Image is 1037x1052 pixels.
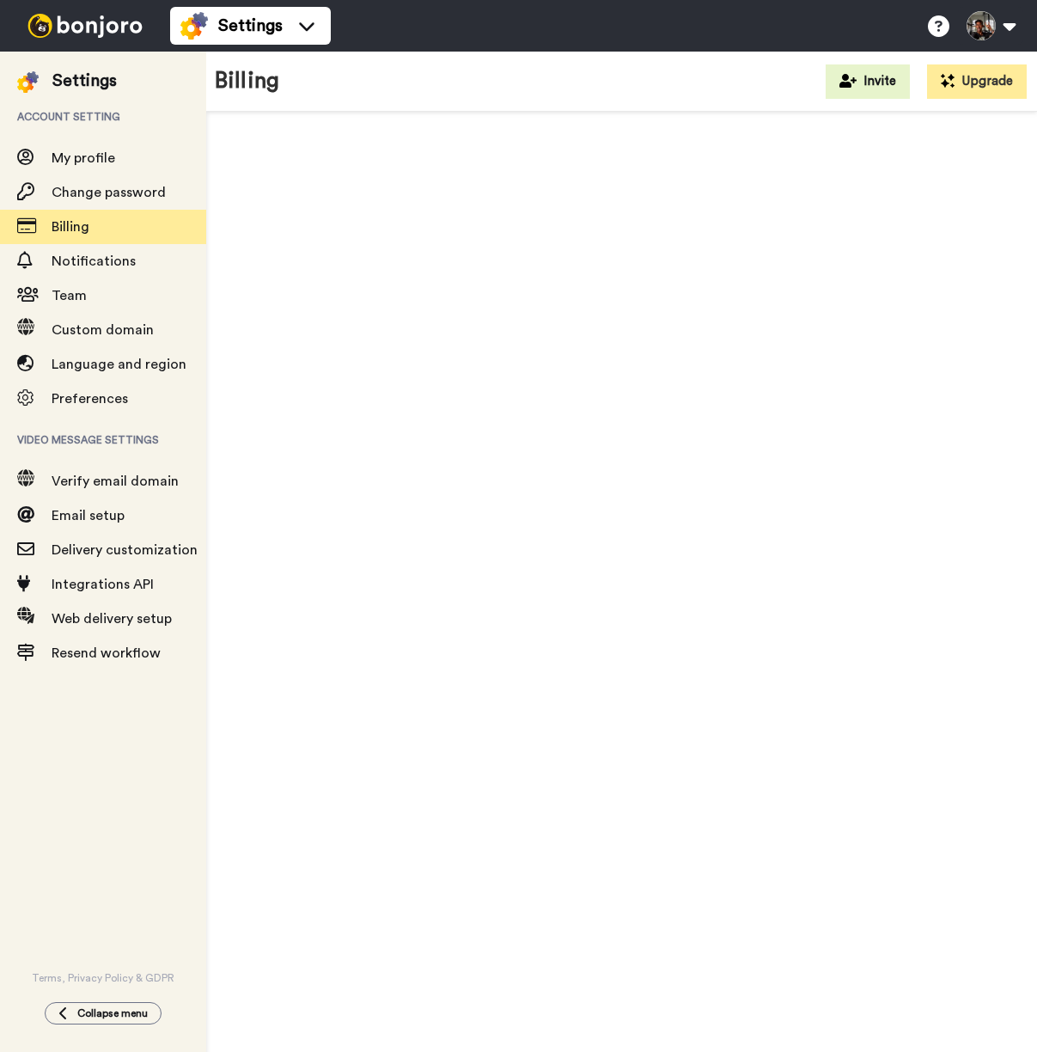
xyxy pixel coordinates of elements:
[52,289,87,303] span: Team
[52,69,117,93] div: Settings
[52,509,125,523] span: Email setup
[52,323,154,337] span: Custom domain
[21,14,149,38] img: bj-logo-header-white.svg
[52,358,186,371] span: Language and region
[215,69,279,94] h1: Billing
[52,578,154,591] span: Integrations API
[52,646,161,660] span: Resend workflow
[52,186,166,199] span: Change password
[77,1006,148,1020] span: Collapse menu
[218,14,283,38] span: Settings
[52,474,179,488] span: Verify email domain
[17,71,39,93] img: settings-colored.svg
[52,220,89,234] span: Billing
[52,612,172,626] span: Web delivery setup
[927,64,1027,99] button: Upgrade
[180,12,208,40] img: settings-colored.svg
[52,543,198,557] span: Delivery customization
[52,392,128,406] span: Preferences
[826,64,910,99] button: Invite
[45,1002,162,1024] button: Collapse menu
[52,151,115,165] span: My profile
[52,254,136,268] span: Notifications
